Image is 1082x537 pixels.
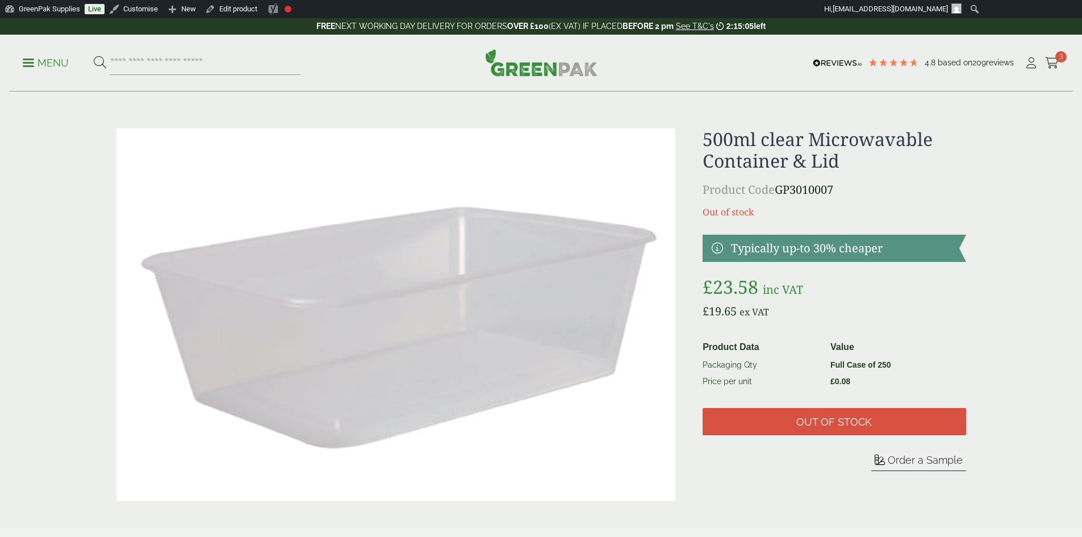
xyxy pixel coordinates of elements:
strong: Full Case of 250 [830,360,891,369]
img: 3010007A 750ml Microwavable Container & Lid [116,128,676,501]
img: GreenPak Supplies [485,49,598,76]
a: See T&C's [676,22,714,31]
a: Live [85,4,105,14]
span: £ [830,377,835,386]
button: Order a Sample [871,453,966,471]
p: GP3010007 [703,181,966,198]
span: £ [703,274,713,299]
div: 4.78 Stars [868,57,919,68]
span: inc VAT [763,282,803,297]
strong: OVER £100 [507,22,549,31]
h1: 500ml clear Microwavable Container & Lid [703,128,966,172]
i: Cart [1045,57,1059,69]
strong: BEFORE 2 pm [623,22,674,31]
span: left [754,22,766,31]
span: Order a Sample [888,454,963,466]
bdi: 19.65 [703,303,737,319]
bdi: 0.08 [830,377,850,386]
span: 4.8 [925,58,938,67]
bdi: 23.58 [703,274,758,299]
td: Packaging Qty [698,356,826,373]
span: Based on [938,58,972,67]
div: Focus keyphrase not set [285,6,291,13]
span: [EMAIL_ADDRESS][DOMAIN_NAME] [833,5,948,13]
span: reviews [986,58,1014,67]
span: £ [703,303,709,319]
a: 3 [1045,55,1059,72]
p: Out of stock [703,205,966,219]
a: Menu [23,56,69,68]
td: Price per unit [698,373,826,390]
span: Product Code [703,182,775,197]
p: Menu [23,56,69,70]
span: ex VAT [740,306,769,318]
span: 3 [1055,51,1067,63]
th: Product Data [698,338,826,357]
span: Out of stock [796,416,872,428]
span: 209 [972,58,986,67]
span: 2:15:05 [726,22,754,31]
i: My Account [1024,57,1038,69]
th: Value [826,338,962,357]
strong: FREE [316,22,335,31]
img: REVIEWS.io [813,59,862,67]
